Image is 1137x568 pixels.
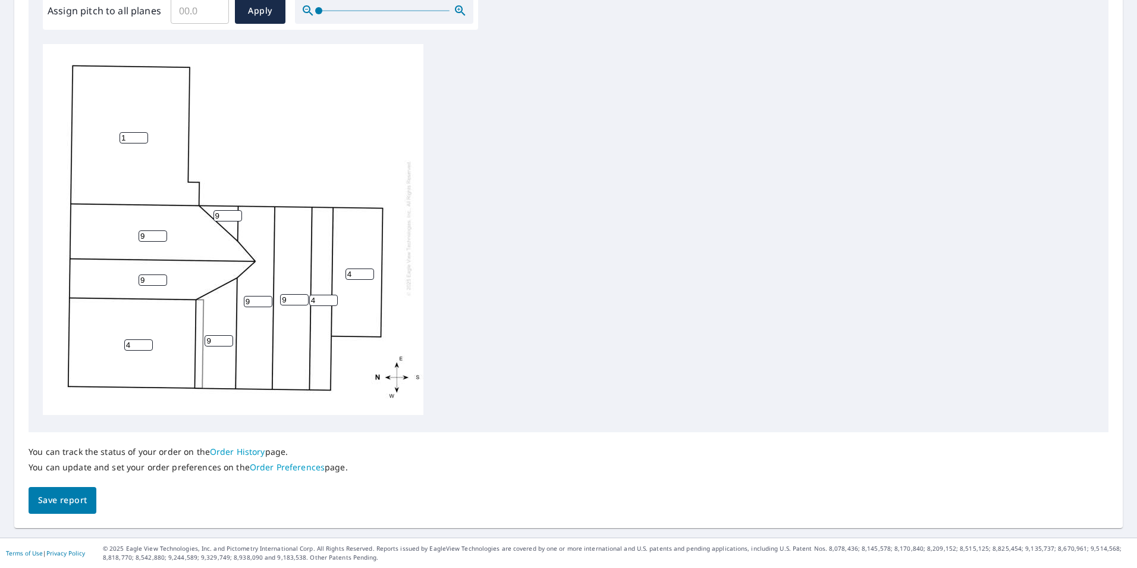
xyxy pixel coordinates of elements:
[244,4,276,18] span: Apply
[103,544,1131,562] p: © 2025 Eagle View Technologies, Inc. and Pictometry International Corp. All Rights Reserved. Repo...
[210,446,265,457] a: Order History
[38,493,87,508] span: Save report
[6,549,43,557] a: Terms of Use
[46,549,85,557] a: Privacy Policy
[250,461,325,473] a: Order Preferences
[48,4,161,18] label: Assign pitch to all planes
[6,550,85,557] p: |
[29,462,348,473] p: You can update and set your order preferences on the page.
[29,487,96,514] button: Save report
[29,447,348,457] p: You can track the status of your order on the page.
